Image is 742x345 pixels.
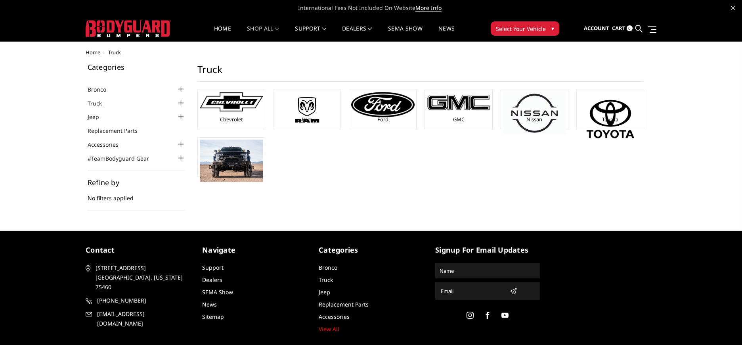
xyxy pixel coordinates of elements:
a: News [202,301,217,308]
span: Account [584,25,609,32]
span: [EMAIL_ADDRESS][DOMAIN_NAME] [97,309,189,328]
span: 0 [627,25,633,31]
a: View All [319,325,339,333]
a: Bronco [319,264,337,271]
a: Toyota [602,116,618,123]
a: Truck [88,99,112,107]
a: Dealers [202,276,222,284]
a: #TeamBodyguard Gear [88,154,159,163]
img: BODYGUARD BUMPERS [86,20,171,37]
a: Cart 0 [612,18,633,39]
a: News [438,26,455,41]
h1: Truck [197,63,643,82]
input: Name [436,264,539,277]
a: Replacement Parts [319,301,369,308]
h5: Categories [88,63,186,71]
a: Truck [319,276,333,284]
h5: contact [86,245,190,255]
span: Truck [108,49,121,56]
span: ▾ [551,24,554,33]
div: No filters applied [88,179,186,211]
a: Nissan [526,116,542,123]
a: Bronco [88,85,116,94]
h5: Refine by [88,179,186,186]
a: Jeep [88,113,109,121]
a: Sitemap [202,313,224,320]
span: Select Your Vehicle [496,25,546,33]
a: Support [295,26,326,41]
a: Chevrolet [220,116,243,123]
a: Account [584,18,609,39]
span: [STREET_ADDRESS] [GEOGRAPHIC_DATA], [US_STATE] 75460 [96,263,187,292]
h5: signup for email updates [435,245,540,255]
h5: Categories [319,245,423,255]
a: SEMA Show [202,288,233,296]
a: [PHONE_NUMBER] [86,296,190,305]
a: Ram [302,116,312,123]
input: Email [438,285,507,297]
a: shop all [247,26,279,41]
a: Home [86,49,100,56]
a: More Info [415,4,442,12]
a: Dealers [342,26,372,41]
a: Accessories [319,313,350,320]
a: GMC [453,116,465,123]
a: Support [202,264,224,271]
h5: Navigate [202,245,307,255]
button: Select Your Vehicle [491,21,559,36]
a: Home [214,26,231,41]
a: SEMA Show [388,26,423,41]
span: Cart [612,25,625,32]
a: Ford [377,116,388,123]
span: [PHONE_NUMBER] [97,296,189,305]
a: Jeep [319,288,330,296]
a: DBL Designs Trucks [208,163,254,171]
a: Replacement Parts [88,126,147,135]
a: [EMAIL_ADDRESS][DOMAIN_NAME] [86,309,190,328]
a: Accessories [88,140,128,149]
